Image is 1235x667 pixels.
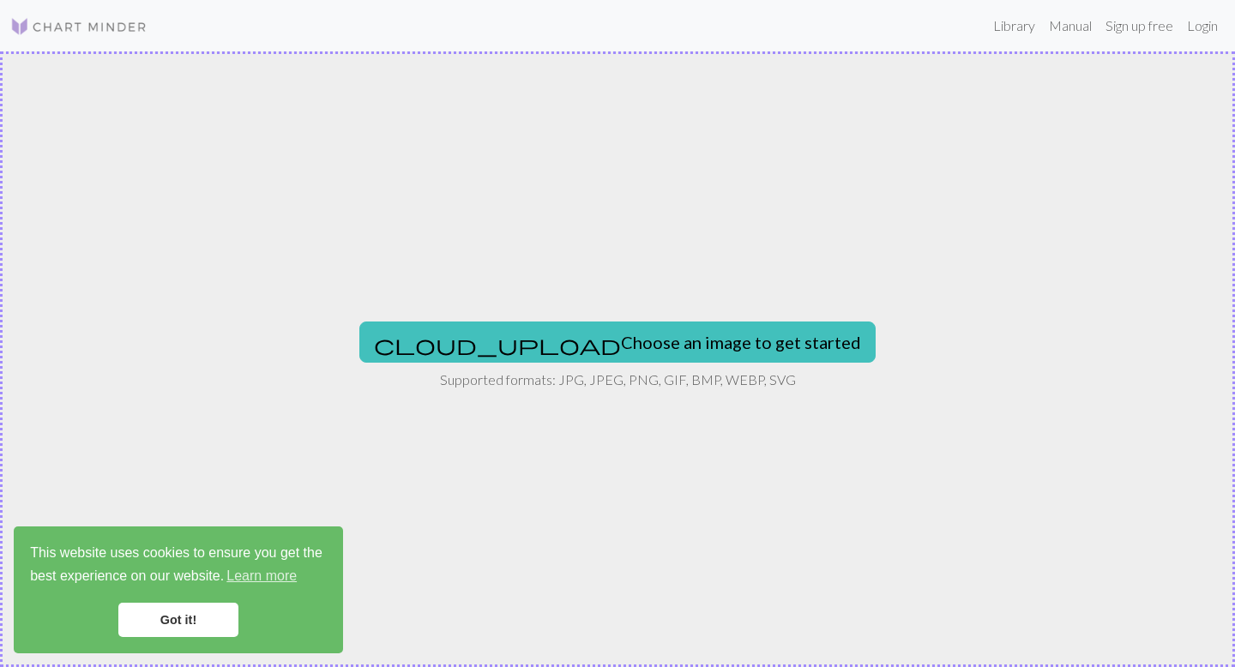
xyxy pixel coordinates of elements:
p: Supported formats: JPG, JPEG, PNG, GIF, BMP, WEBP, SVG [440,370,796,390]
span: This website uses cookies to ensure you get the best experience on our website. [30,543,327,589]
img: Logo [10,16,148,37]
a: dismiss cookie message [118,603,238,637]
div: cookieconsent [14,526,343,653]
a: Login [1180,9,1225,43]
a: learn more about cookies [224,563,299,589]
a: Manual [1042,9,1099,43]
span: cloud_upload [374,333,621,357]
button: Choose an image to get started [359,321,876,363]
a: Sign up free [1099,9,1180,43]
a: Library [986,9,1042,43]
